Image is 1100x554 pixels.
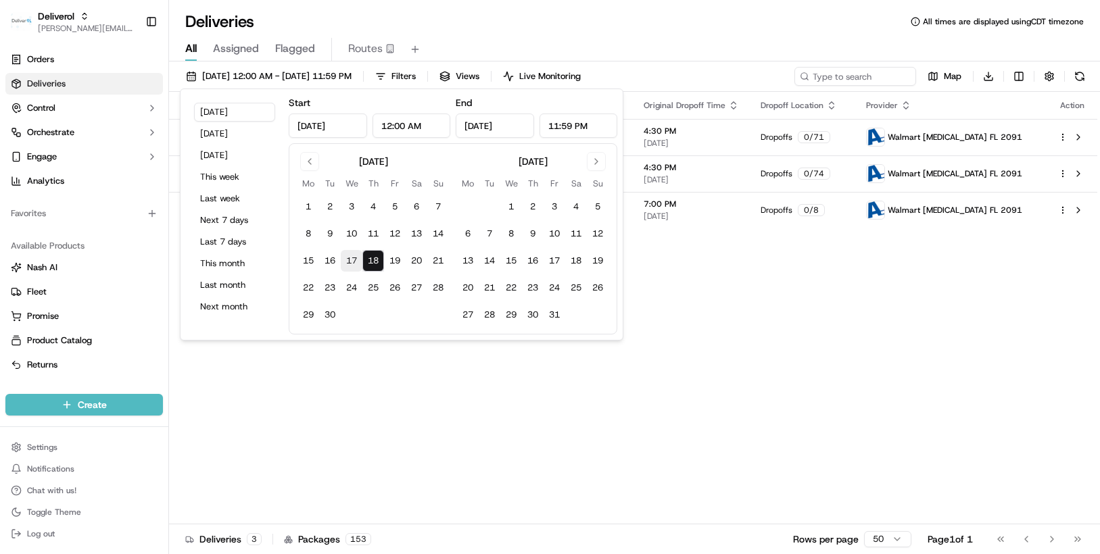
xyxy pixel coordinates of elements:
[456,97,472,109] label: End
[587,176,608,191] th: Sunday
[27,53,54,66] span: Orders
[5,394,163,415] button: Create
[5,481,163,500] button: Chat with us!
[362,196,384,218] button: 4
[5,524,163,543] button: Log out
[644,162,739,173] span: 4:30 PM
[194,124,275,143] button: [DATE]
[587,196,608,218] button: 5
[540,114,618,138] input: Time
[644,100,725,111] span: Original Dropoff Time
[194,254,275,273] button: This month
[185,532,262,546] div: Deliveries
[38,23,135,34] span: [PERSON_NAME][EMAIL_ADDRESS][PERSON_NAME][DOMAIN_NAME]
[867,201,884,219] img: ActionCourier.png
[644,174,739,185] span: [DATE]
[27,247,38,257] img: 1736555255976-a54dd68f-1ca7-489b-9aae-adbdc363a1c4
[1058,100,1086,111] div: Action
[11,12,32,31] img: Deliverol
[888,205,1022,216] span: Walmart [MEDICAL_DATA] FL 2091
[27,442,57,453] span: Settings
[1070,67,1089,86] button: Refresh
[194,276,275,295] button: Last month
[5,170,163,192] a: Analytics
[27,302,103,316] span: Knowledge Base
[230,133,246,149] button: Start new chat
[944,70,961,82] span: Map
[5,438,163,457] button: Settings
[384,196,406,218] button: 5
[185,41,197,57] span: All
[384,223,406,245] button: 12
[479,304,500,326] button: 28
[275,41,315,57] span: Flagged
[565,223,587,245] button: 11
[922,67,967,86] button: Map
[544,250,565,272] button: 17
[457,223,479,245] button: 6
[213,41,259,57] span: Assigned
[42,246,110,257] span: [PERSON_NAME]
[61,129,222,143] div: Start new chat
[406,250,427,272] button: 20
[194,103,275,122] button: [DATE]
[289,114,367,138] input: Date
[341,176,362,191] th: Wednesday
[500,250,522,272] button: 15
[319,277,341,299] button: 23
[27,151,57,163] span: Engage
[38,9,74,23] button: Deliverol
[319,196,341,218] button: 2
[798,131,830,143] div: 0 / 71
[185,11,254,32] h1: Deliveries
[42,209,110,220] span: [PERSON_NAME]
[27,359,57,371] span: Returns
[479,250,500,272] button: 14
[565,250,587,272] button: 18
[14,129,38,153] img: 1736555255976-a54dd68f-1ca7-489b-9aae-adbdc363a1c4
[362,250,384,272] button: 18
[522,176,544,191] th: Thursday
[457,277,479,299] button: 20
[120,246,147,257] span: [DATE]
[284,532,371,546] div: Packages
[888,168,1022,179] span: Walmart [MEDICAL_DATA] FL 2091
[373,114,451,138] input: Time
[5,330,163,351] button: Product Catalog
[27,78,66,90] span: Deliveries
[120,209,147,220] span: [DATE]
[194,232,275,251] button: Last 7 days
[5,305,163,327] button: Promise
[297,250,319,272] button: 15
[128,302,217,316] span: API Documentation
[522,304,544,326] button: 30
[427,250,449,272] button: 21
[114,303,125,314] div: 💻
[923,16,1084,27] span: All times are displayed using CDT timezone
[5,122,163,143] button: Orchestrate
[5,73,163,95] a: Deliveries
[135,335,164,345] span: Pylon
[479,223,500,245] button: 7
[341,277,362,299] button: 24
[27,286,47,298] span: Fleet
[11,310,158,322] a: Promise
[362,223,384,245] button: 11
[761,205,792,216] span: Dropoffs
[369,67,422,86] button: Filters
[457,304,479,326] button: 27
[384,176,406,191] th: Friday
[522,196,544,218] button: 2
[297,223,319,245] button: 8
[384,277,406,299] button: 26
[391,70,416,82] span: Filters
[456,114,534,138] input: Date
[112,209,117,220] span: •
[522,223,544,245] button: 9
[348,41,383,57] span: Routes
[406,176,427,191] th: Saturday
[587,250,608,272] button: 19
[5,203,163,224] div: Favorites
[793,532,859,546] p: Rows per page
